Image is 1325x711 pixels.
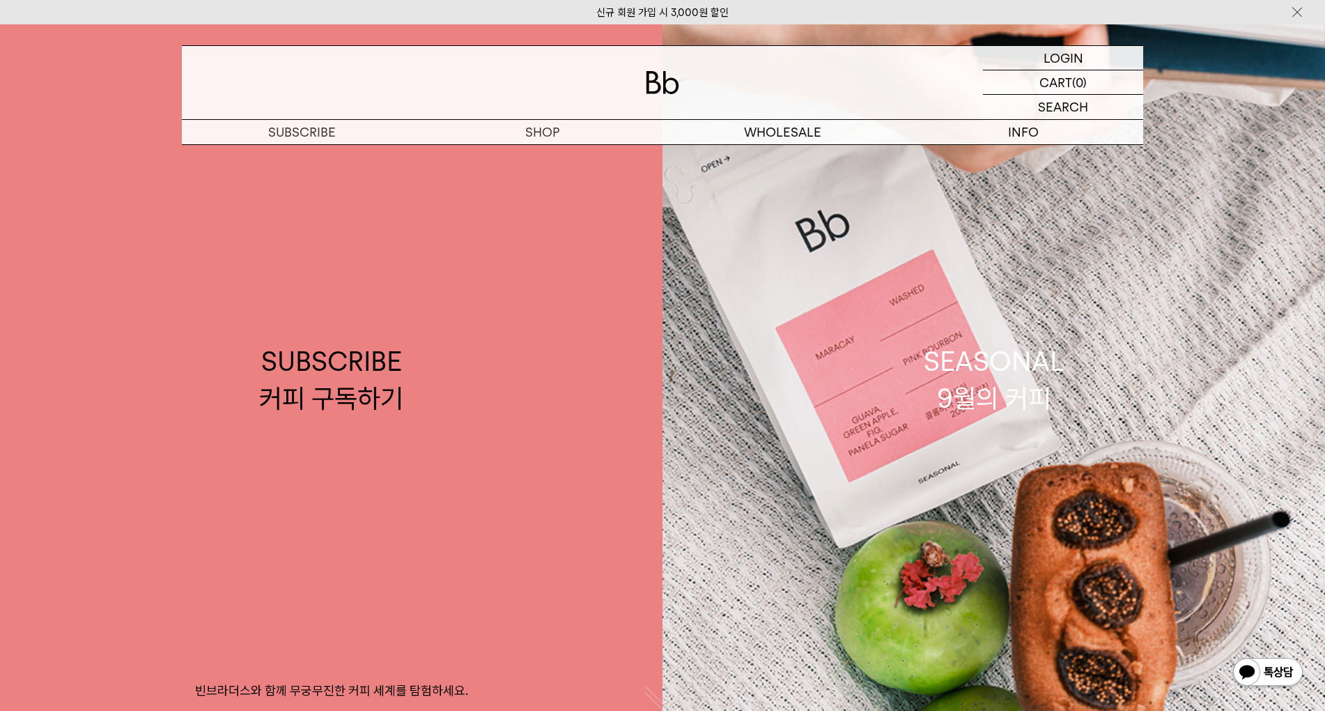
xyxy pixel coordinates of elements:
a: CART (0) [983,70,1143,95]
img: 카카오톡 채널 1:1 채팅 버튼 [1232,657,1304,690]
img: 로고 [646,71,679,94]
a: 신규 회원 가입 시 3,000원 할인 [596,6,729,19]
p: SEARCH [1038,95,1088,119]
p: (0) [1072,70,1087,94]
p: LOGIN [1044,46,1083,70]
div: SUBSCRIBE 커피 구독하기 [259,343,403,417]
div: SEASONAL 9월의 커피 [924,343,1064,417]
p: WHOLESALE [662,120,903,144]
a: SHOP [422,120,662,144]
a: SUBSCRIBE [182,120,422,144]
a: LOGIN [983,46,1143,70]
p: CART [1039,70,1072,94]
p: INFO [903,120,1143,144]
